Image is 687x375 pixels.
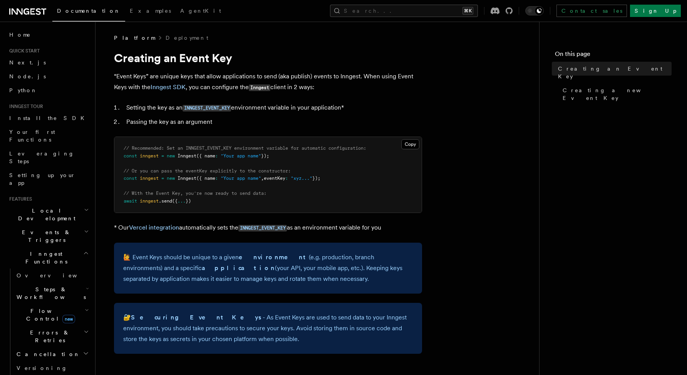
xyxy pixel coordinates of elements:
span: : [215,176,218,181]
strong: application [202,264,275,272]
button: Errors & Retries [13,326,90,347]
span: }); [261,153,269,159]
span: Examples [130,8,171,14]
a: Install the SDK [6,111,90,125]
span: Python [9,87,37,93]
button: Cancellation [13,347,90,361]
span: Inngest [178,176,196,181]
span: "Your app name" [221,176,261,181]
span: Inngest Functions [6,250,83,265]
span: inngest [140,153,159,159]
span: Errors & Retries [13,329,84,344]
span: const [124,153,137,159]
a: Your first Functions [6,125,90,147]
a: Versioning [13,361,90,375]
span: Versioning [17,365,67,371]
strong: Securing Event Keys [131,314,263,321]
span: Platform [114,34,155,42]
span: "xyz..." [291,176,312,181]
button: Events & Triggers [6,225,90,247]
span: // With the Event Key, you're now ready to send data: [124,191,266,196]
span: Features [6,196,32,202]
li: Passing the key as an argument [124,117,422,127]
span: = [161,153,164,159]
span: Node.js [9,73,46,79]
span: // Recommended: Set an INNGEST_EVENT_KEY environment variable for automatic configuration: [124,145,366,151]
span: new [167,153,175,159]
span: : [285,176,288,181]
kbd: ⌘K [462,7,473,15]
code: INNGEST_EVENT_KEY [238,225,287,231]
a: Node.js [6,69,90,83]
span: ({ [172,198,178,204]
a: Examples [125,2,176,21]
span: Local Development [6,207,84,222]
a: Deployment [166,34,208,42]
a: Python [6,83,90,97]
span: new [167,176,175,181]
span: Quick start [6,48,40,54]
p: 🔐 - As Event Keys are used to send data to your Inngest environment, you should take precautions ... [123,312,413,345]
span: // Or you can pass the eventKey explicitly to the constructor: [124,168,291,174]
button: Toggle dark mode [525,6,544,15]
span: ({ name [196,153,215,159]
span: Creating a new Event Key [563,86,672,102]
span: Your first Functions [9,129,55,143]
code: INNGEST_EVENT_KEY [183,105,231,111]
a: Next.js [6,56,90,69]
span: Setting up your app [9,172,75,186]
p: 🙋 Event Keys should be unique to a given (e.g. production, branch environments) and a specific (y... [123,252,413,284]
span: inngest [140,198,159,204]
span: Overview [17,272,96,279]
span: }); [312,176,320,181]
a: Inngest SDK [151,83,186,91]
span: await [124,198,137,204]
a: INNGEST_EVENT_KEY [183,104,231,111]
p: * Our automatically sets the as an environment variable for you [114,222,422,233]
span: = [161,176,164,181]
span: ... [178,198,186,204]
a: Setting up your app [6,168,90,190]
a: INNGEST_EVENT_KEY [238,224,287,231]
span: Leveraging Steps [9,150,74,164]
h4: On this page [555,49,672,62]
span: Inngest tour [6,103,43,110]
span: "Your app name" [221,153,261,159]
span: }) [186,198,191,204]
span: : [215,153,218,159]
a: Sign Up [630,5,681,17]
span: , [261,176,264,181]
a: Documentation [52,2,125,22]
a: Home [6,28,90,42]
button: Steps & Workflows [13,282,90,304]
span: const [124,176,137,181]
span: .send [159,198,172,204]
span: Home [9,31,31,39]
p: “Event Keys” are unique keys that allow applications to send (aka publish) events to Inngest. Whe... [114,71,422,93]
code: Inngest [249,84,270,91]
span: Install the SDK [9,115,89,121]
a: AgentKit [176,2,226,21]
span: Inngest [178,153,196,159]
a: Creating a new Event Key [560,83,672,105]
a: Creating an Event Key [555,62,672,83]
span: Steps & Workflows [13,285,86,301]
span: new [62,315,75,323]
span: inngest [140,176,159,181]
span: AgentKit [180,8,221,14]
span: Flow Control [13,307,85,323]
button: Flow Controlnew [13,304,90,326]
strong: environment [239,253,309,261]
a: Contact sales [556,5,627,17]
span: Events & Triggers [6,228,84,244]
h1: Creating an Event Key [114,51,422,65]
li: Setting the key as an environment variable in your application* [124,102,422,113]
span: Creating an Event Key [558,65,672,80]
span: Cancellation [13,350,80,358]
span: ({ name [196,176,215,181]
span: Documentation [57,8,121,14]
a: Overview [13,269,90,282]
span: eventKey [264,176,285,181]
button: Search...⌘K [330,5,478,17]
a: Leveraging Steps [6,147,90,168]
